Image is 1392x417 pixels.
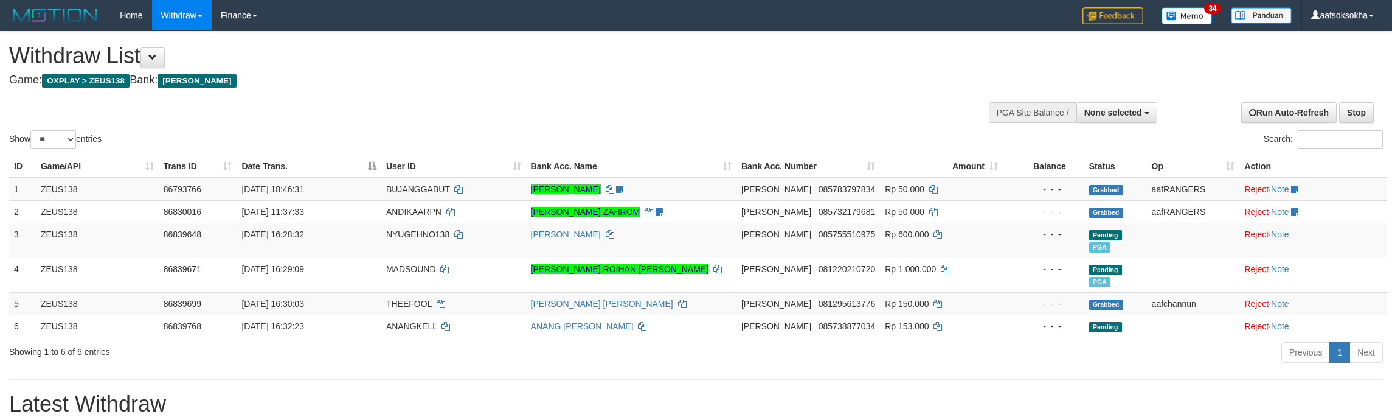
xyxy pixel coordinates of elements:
[1089,208,1123,218] span: Grabbed
[1003,155,1084,178] th: Balance
[1147,155,1240,178] th: Op: activate to sort column ascending
[819,184,875,194] span: Copy 085783797834 to clipboard
[164,264,201,274] span: 86839671
[1271,184,1289,194] a: Note
[158,74,236,88] span: [PERSON_NAME]
[9,341,571,358] div: Showing 1 to 6 of 6 entries
[1339,102,1374,123] a: Stop
[989,102,1076,123] div: PGA Site Balance /
[1082,7,1143,24] img: Feedback.jpg
[531,184,601,194] a: [PERSON_NAME]
[1264,130,1383,149] label: Search:
[1239,155,1387,178] th: Action
[1147,292,1240,315] td: aafchannun
[741,230,811,239] span: [PERSON_NAME]
[36,223,159,258] td: ZEUS138
[885,184,924,194] span: Rp 50.000
[9,155,36,178] th: ID
[30,130,76,149] select: Showentries
[36,200,159,223] td: ZEUS138
[1244,207,1269,217] a: Reject
[36,155,159,178] th: Game/API: activate to sort column ascending
[531,299,673,309] a: [PERSON_NAME] [PERSON_NAME]
[36,315,159,337] td: ZEUS138
[9,315,36,337] td: 6
[1147,200,1240,223] td: aafRANGERS
[9,178,36,201] td: 1
[741,299,811,309] span: [PERSON_NAME]
[1089,230,1122,240] span: Pending
[1089,322,1122,332] span: Pending
[9,258,36,292] td: 4
[1271,264,1289,274] a: Note
[1008,263,1079,275] div: - - -
[9,392,1383,416] h1: Latest Withdraw
[741,207,811,217] span: [PERSON_NAME]
[880,155,1003,178] th: Amount: activate to sort column ascending
[36,258,159,292] td: ZEUS138
[1239,315,1387,337] td: ·
[819,207,875,217] span: Copy 085732179681 to clipboard
[9,200,36,223] td: 2
[1271,299,1289,309] a: Note
[885,299,929,309] span: Rp 150.000
[1008,320,1079,332] div: - - -
[1329,342,1350,363] a: 1
[1244,321,1269,331] a: Reject
[1297,130,1383,149] input: Search:
[1008,183,1079,195] div: - - -
[1349,342,1383,363] a: Next
[1239,258,1387,292] td: ·
[1076,102,1157,123] button: None selected
[386,321,437,331] span: ANANGKELL
[531,321,634,331] a: ANANG [PERSON_NAME]
[526,155,736,178] th: Bank Acc. Name: activate to sort column ascending
[1089,277,1110,287] span: Marked by aafRornrotha
[241,207,303,217] span: [DATE] 11:37:33
[386,207,441,217] span: ANDIKAARPN
[241,321,303,331] span: [DATE] 16:32:23
[237,155,381,178] th: Date Trans.: activate to sort column descending
[1239,200,1387,223] td: ·
[1244,299,1269,309] a: Reject
[1239,223,1387,258] td: ·
[9,292,36,315] td: 5
[1089,265,1122,275] span: Pending
[1162,7,1213,24] img: Button%20Memo.svg
[386,264,436,274] span: MADSOUND
[164,230,201,239] span: 86839648
[885,230,929,239] span: Rp 600.000
[736,155,880,178] th: Bank Acc. Number: activate to sort column ascending
[9,6,102,24] img: MOTION_logo.png
[164,207,201,217] span: 86830016
[531,264,709,274] a: [PERSON_NAME] ROIHAN [PERSON_NAME]
[241,184,303,194] span: [DATE] 18:46:31
[1271,230,1289,239] a: Note
[241,264,303,274] span: [DATE] 16:29:09
[1271,207,1289,217] a: Note
[386,299,432,309] span: THEEFOOL
[819,299,875,309] span: Copy 081295613776 to clipboard
[164,321,201,331] span: 86839768
[1204,3,1221,14] span: 34
[1008,298,1079,310] div: - - -
[819,230,875,239] span: Copy 085755510975 to clipboard
[1244,184,1269,194] a: Reject
[1271,321,1289,331] a: Note
[9,130,102,149] label: Show entries
[1008,206,1079,218] div: - - -
[241,299,303,309] span: [DATE] 16:30:03
[1239,292,1387,315] td: ·
[1147,178,1240,201] td: aafRANGERS
[1241,102,1337,123] a: Run Auto-Refresh
[1281,342,1330,363] a: Previous
[386,184,450,194] span: BUJANGGABUT
[1244,230,1269,239] a: Reject
[819,264,875,274] span: Copy 081220210720 to clipboard
[741,321,811,331] span: [PERSON_NAME]
[531,207,640,217] a: [PERSON_NAME] ZAHROM
[42,74,130,88] span: OXPLAY > ZEUS138
[9,74,916,86] h4: Game: Bank:
[885,207,924,217] span: Rp 50.000
[1239,178,1387,201] td: ·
